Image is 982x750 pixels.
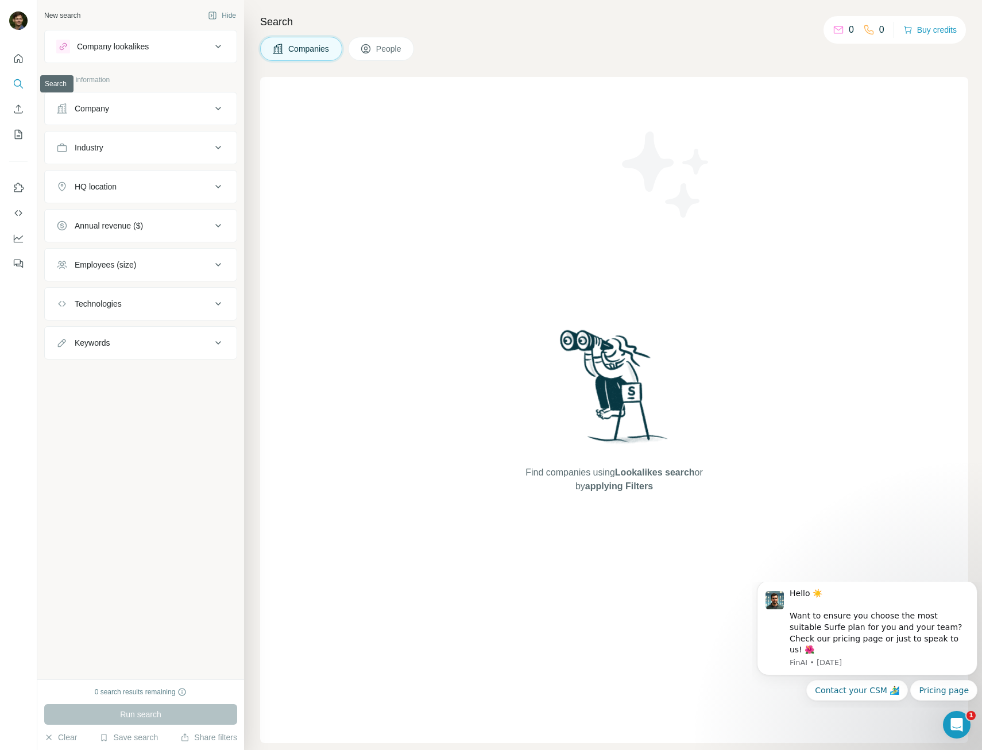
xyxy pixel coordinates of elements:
button: Dashboard [9,228,28,249]
button: Use Surfe API [9,203,28,223]
div: Employees (size) [75,259,136,270]
span: 1 [966,711,976,720]
div: 0 search results remaining [95,687,187,697]
button: Employees (size) [45,251,237,279]
div: Company [75,103,109,114]
span: Find companies using or by [522,466,706,493]
p: 0 [879,23,884,37]
button: HQ location [45,173,237,200]
button: Hide [200,7,244,24]
button: Company lookalikes [45,33,237,60]
button: Save search [99,732,158,743]
div: Hello ☀️ Want to ensure you choose the most suitable Surfe plan for you and your team? Check our ... [37,6,216,74]
p: Message from FinAI, sent 11w ago [37,76,216,86]
button: Buy credits [903,22,957,38]
button: Quick reply: Pricing page [158,98,225,119]
button: Search [9,74,28,94]
span: People [376,43,403,55]
button: Annual revenue ($) [45,212,237,239]
button: Technologies [45,290,237,318]
p: 0 [849,23,854,37]
button: Keywords [45,329,237,357]
img: Avatar [9,11,28,30]
div: Quick reply options [5,98,225,119]
div: HQ location [75,181,117,192]
div: Technologies [75,298,122,310]
button: Quick start [9,48,28,69]
div: New search [44,10,80,21]
button: Use Surfe on LinkedIn [9,177,28,198]
div: Annual revenue ($) [75,220,143,231]
button: Enrich CSV [9,99,28,119]
div: Message content [37,6,216,74]
img: Profile image for FinAI [13,9,32,28]
span: Companies [288,43,330,55]
img: Surfe Illustration - Stars [614,123,718,226]
p: Company information [44,75,237,85]
img: Surfe Illustration - Woman searching with binoculars [555,327,674,455]
button: Share filters [180,732,237,743]
span: Lookalikes search [615,467,695,477]
iframe: Intercom notifications message [752,582,982,708]
h4: Search [260,14,968,30]
span: applying Filters [585,481,653,491]
div: Industry [75,142,103,153]
button: Clear [44,732,77,743]
button: My lists [9,124,28,145]
iframe: Intercom live chat [943,711,971,739]
div: Company lookalikes [77,41,149,52]
button: Company [45,95,237,122]
button: Industry [45,134,237,161]
button: Quick reply: Contact your CSM 🏄‍♂️ [54,98,156,119]
div: Keywords [75,337,110,349]
button: Feedback [9,253,28,274]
